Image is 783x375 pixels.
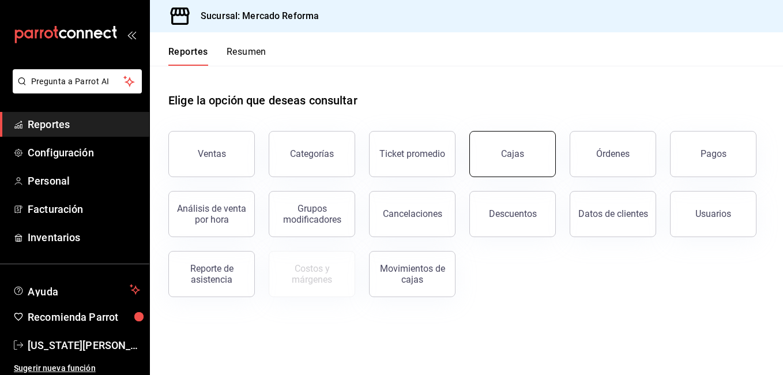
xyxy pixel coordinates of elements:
div: Grupos modificadores [276,203,348,225]
button: Cancelaciones [369,191,456,237]
button: Pagos [670,131,756,177]
h3: Sucursal: Mercado Reforma [191,9,319,23]
div: Pagos [701,148,726,159]
span: Configuración [28,145,140,160]
span: Ayuda [28,283,125,297]
span: Personal [28,173,140,189]
a: Cajas [469,131,556,177]
button: Reportes [168,46,208,66]
span: Sugerir nueva función [14,362,140,374]
button: open_drawer_menu [127,30,136,39]
span: [US_STATE][PERSON_NAME] [28,337,140,353]
div: Movimientos de cajas [377,263,448,285]
div: Reporte de asistencia [176,263,247,285]
div: Usuarios [695,208,731,219]
div: Ventas [198,148,226,159]
span: Facturación [28,201,140,217]
span: Reportes [28,117,140,132]
div: Costos y márgenes [276,263,348,285]
span: Inventarios [28,230,140,245]
button: Datos de clientes [570,191,656,237]
h1: Elige la opción que deseas consultar [168,92,357,109]
span: Pregunta a Parrot AI [31,76,124,88]
button: Categorías [269,131,355,177]
div: Categorías [290,148,334,159]
button: Análisis de venta por hora [168,191,255,237]
button: Usuarios [670,191,756,237]
button: Descuentos [469,191,556,237]
button: Ticket promedio [369,131,456,177]
div: Descuentos [489,208,537,219]
div: navigation tabs [168,46,266,66]
div: Cajas [501,147,525,161]
button: Contrata inventarios para ver este reporte [269,251,355,297]
button: Reporte de asistencia [168,251,255,297]
button: Pregunta a Parrot AI [13,69,142,93]
button: Grupos modificadores [269,191,355,237]
div: Datos de clientes [578,208,648,219]
div: Ticket promedio [379,148,445,159]
span: Recomienda Parrot [28,309,140,325]
div: Análisis de venta por hora [176,203,247,225]
a: Pregunta a Parrot AI [8,84,142,96]
button: Resumen [227,46,266,66]
div: Cancelaciones [383,208,442,219]
button: Órdenes [570,131,656,177]
div: Órdenes [596,148,630,159]
button: Movimientos de cajas [369,251,456,297]
button: Ventas [168,131,255,177]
